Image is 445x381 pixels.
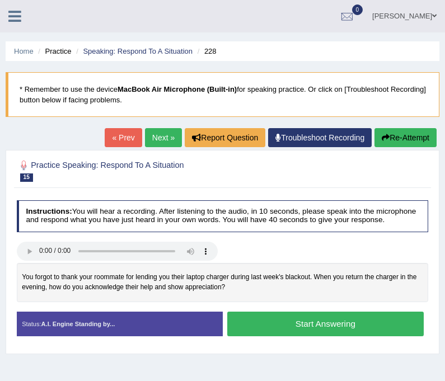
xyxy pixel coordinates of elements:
[268,128,372,147] a: Troubleshoot Recording
[14,47,34,55] a: Home
[35,46,71,57] li: Practice
[6,72,439,117] blockquote: * Remember to use the device for speaking practice. Or click on [Troubleshoot Recording] button b...
[41,321,115,327] strong: A.I. Engine Standing by...
[17,200,429,232] h4: You will hear a recording. After listening to the audio, in 10 seconds, please speak into the mic...
[83,47,193,55] a: Speaking: Respond To A Situation
[17,263,429,302] div: You forgot to thank your roommate for lending you their laptop charger during last week's blackou...
[352,4,363,15] span: 0
[118,85,237,93] b: MacBook Air Microphone (Built-in)
[185,128,265,147] button: Report Question
[145,128,182,147] a: Next »
[227,312,424,336] button: Start Answering
[26,207,72,215] b: Instructions:
[105,128,142,147] a: « Prev
[195,46,217,57] li: 228
[17,312,223,336] div: Status:
[20,173,33,182] span: 15
[374,128,437,147] button: Re-Attempt
[17,158,272,182] h2: Practice Speaking: Respond To A Situation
